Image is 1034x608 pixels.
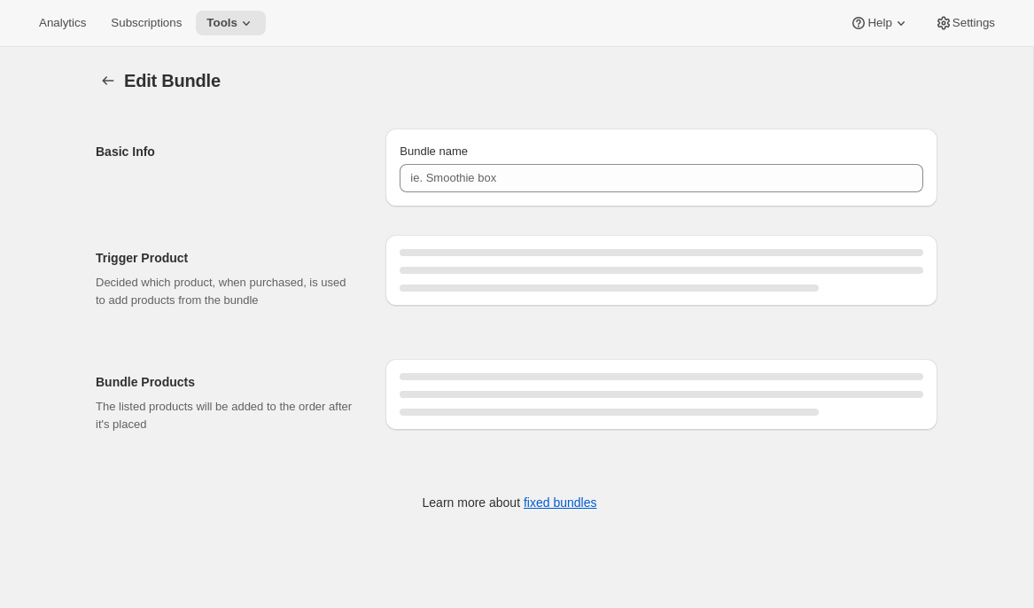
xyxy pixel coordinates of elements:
button: Help [839,11,920,35]
p: The listed products will be added to the order after it's placed [96,398,357,433]
input: ie. Smoothie box [400,164,923,192]
h2: Basic Info [96,143,357,160]
button: Analytics [28,11,97,35]
span: Bundle name [400,144,468,158]
span: Analytics [39,16,86,30]
span: Settings [952,16,995,30]
span: Help [867,16,891,30]
button: Settings [924,11,1006,35]
button: Bundles [96,68,121,93]
span: Subscriptions [111,16,182,30]
h2: Trigger Product [96,249,357,267]
button: Tools [196,11,266,35]
button: Subscriptions [100,11,192,35]
h2: Bundle Products [96,373,357,391]
span: Tools [206,16,237,30]
a: fixed bundles [524,495,597,510]
span: Edit Bundle [124,71,221,90]
p: Decided which product, when purchased, is used to add products from the bundle [96,274,357,309]
p: Learn more about [423,494,597,511]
